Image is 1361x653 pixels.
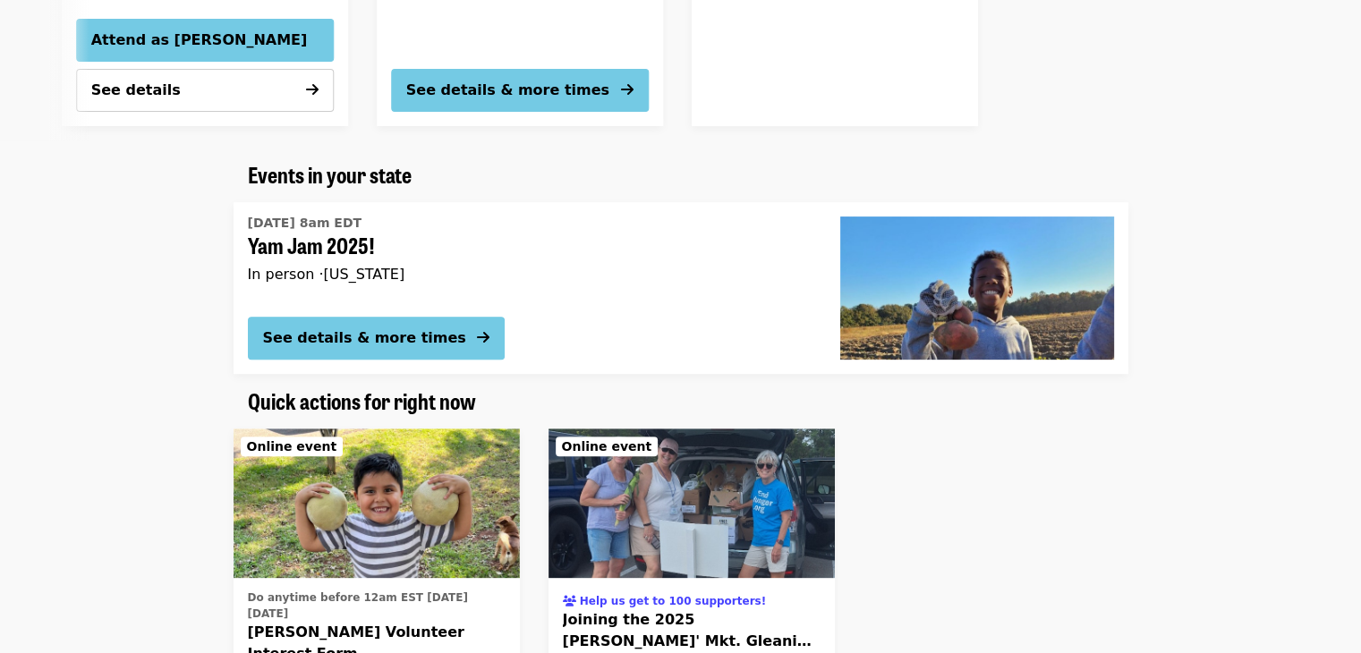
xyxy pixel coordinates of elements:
span: See details [91,81,181,98]
button: See details [76,69,334,112]
time: [DATE] 8am EDT [248,214,362,233]
img: Joining the 2025 Montgomery Farmers' Mkt. Gleaning Team organized by Society of St. Andrew [549,428,835,579]
i: users icon [563,595,576,607]
div: See details & more times [406,80,609,101]
button: See details & more times [391,69,649,112]
div: Quick actions for right now [234,388,1128,414]
i: arrow-right icon [477,329,489,346]
span: Quick actions for right now [248,385,476,416]
span: Online event [562,439,652,454]
i: arrow-right icon [306,81,319,98]
button: Attend as [PERSON_NAME] [76,19,334,62]
span: Online event [247,439,337,454]
span: Help us get to 100 supporters! [580,595,766,607]
span: Yam Jam 2025! [248,233,812,259]
a: Quick actions for right now [248,388,476,414]
button: See details & more times [248,317,505,360]
div: See details & more times [263,327,466,349]
i: arrow-right icon [621,81,634,98]
span: Attend as [PERSON_NAME] [91,30,319,51]
a: See details for "Yam Jam 2025!" [234,202,1128,374]
img: Yam Jam 2025! organized by Society of St. Andrew [840,216,1114,360]
span: Events in your state [248,158,412,190]
span: Do anytime before 12am EST [DATE][DATE] [248,591,468,620]
img: SoSA Volunteer Interest Form organized by Society of St. Andrew [234,428,520,579]
span: In person · [US_STATE] [248,266,405,283]
a: SoSA Volunteer Interest Form [234,428,520,579]
a: Joining the 2025 Montgomery Farmers' Mkt. Gleaning Team [549,428,835,579]
span: Joining the 2025 [PERSON_NAME]' Mkt. Gleaning Team [563,609,821,652]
